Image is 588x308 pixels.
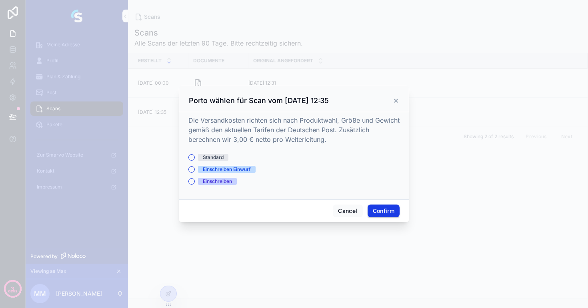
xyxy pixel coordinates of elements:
[188,116,400,143] span: Die Versandkosten richten sich nach Produktwahl, Größe und Gewicht gemäß den aktuellen Tarifen de...
[189,96,329,105] h3: Porto wählen für Scan vom [DATE] 12:35
[203,166,251,173] div: Einschreiben Einwurf
[368,205,400,217] button: Confirm
[333,205,362,217] button: Cancel
[203,154,224,161] div: Standard
[203,178,232,185] div: Einschreiben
